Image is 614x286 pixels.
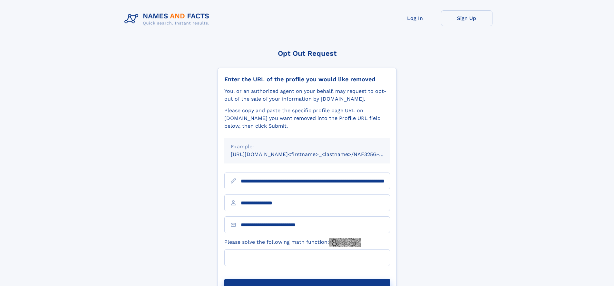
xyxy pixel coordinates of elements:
img: Logo Names and Facts [122,10,215,28]
div: Opt Out Request [218,49,397,57]
div: Enter the URL of the profile you would like removed [224,76,390,83]
small: [URL][DOMAIN_NAME]<firstname>_<lastname>/NAF325G-xxxxxxxx [231,151,402,157]
a: Sign Up [441,10,492,26]
div: Example: [231,143,384,151]
div: You, or an authorized agent on your behalf, may request to opt-out of the sale of your informatio... [224,87,390,103]
a: Log In [389,10,441,26]
label: Please solve the following math function: [224,238,361,247]
div: Please copy and paste the specific profile page URL on [DOMAIN_NAME] you want removed into the Pr... [224,107,390,130]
